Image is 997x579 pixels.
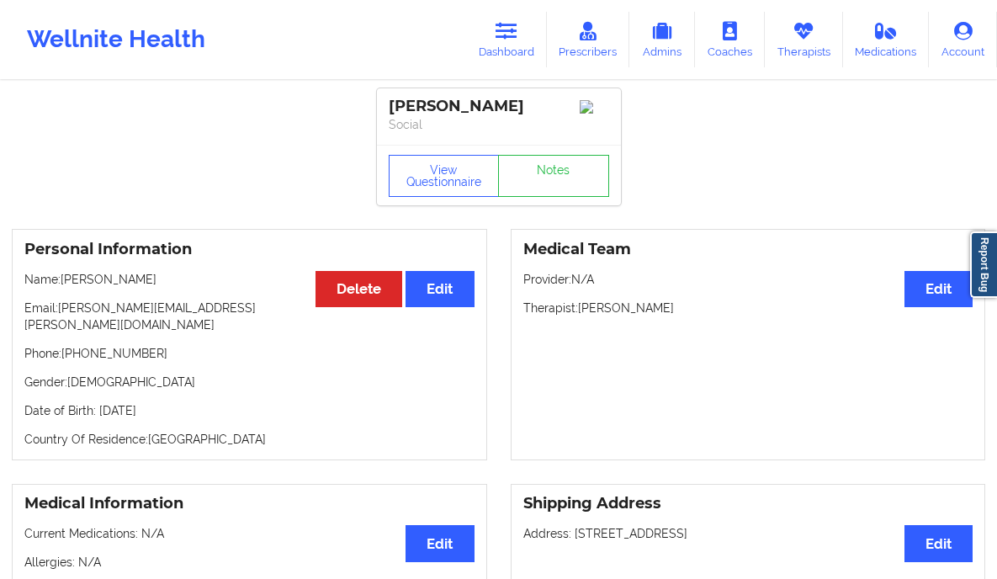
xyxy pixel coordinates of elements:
[523,300,973,316] p: Therapist: [PERSON_NAME]
[498,155,609,197] a: Notes
[523,494,973,513] h3: Shipping Address
[765,12,843,67] a: Therapists
[970,231,997,298] a: Report Bug
[24,271,475,288] p: Name: [PERSON_NAME]
[523,240,973,259] h3: Medical Team
[24,374,475,390] p: Gender: [DEMOGRAPHIC_DATA]
[904,271,973,307] button: Edit
[580,100,609,114] img: Image%2Fplaceholer-image.png
[316,271,402,307] button: Delete
[904,525,973,561] button: Edit
[843,12,930,67] a: Medications
[389,155,500,197] button: View Questionnaire
[629,12,695,67] a: Admins
[406,271,474,307] button: Edit
[547,12,630,67] a: Prescribers
[389,116,609,133] p: Social
[24,431,475,448] p: Country Of Residence: [GEOGRAPHIC_DATA]
[24,345,475,362] p: Phone: [PHONE_NUMBER]
[466,12,547,67] a: Dashboard
[695,12,765,67] a: Coaches
[406,525,474,561] button: Edit
[389,97,609,116] div: [PERSON_NAME]
[24,554,475,571] p: Allergies: N/A
[24,494,475,513] h3: Medical Information
[929,12,997,67] a: Account
[24,300,475,333] p: Email: [PERSON_NAME][EMAIL_ADDRESS][PERSON_NAME][DOMAIN_NAME]
[24,240,475,259] h3: Personal Information
[523,271,973,288] p: Provider: N/A
[523,525,973,542] p: Address: [STREET_ADDRESS]
[24,525,475,542] p: Current Medications: N/A
[24,402,475,419] p: Date of Birth: [DATE]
